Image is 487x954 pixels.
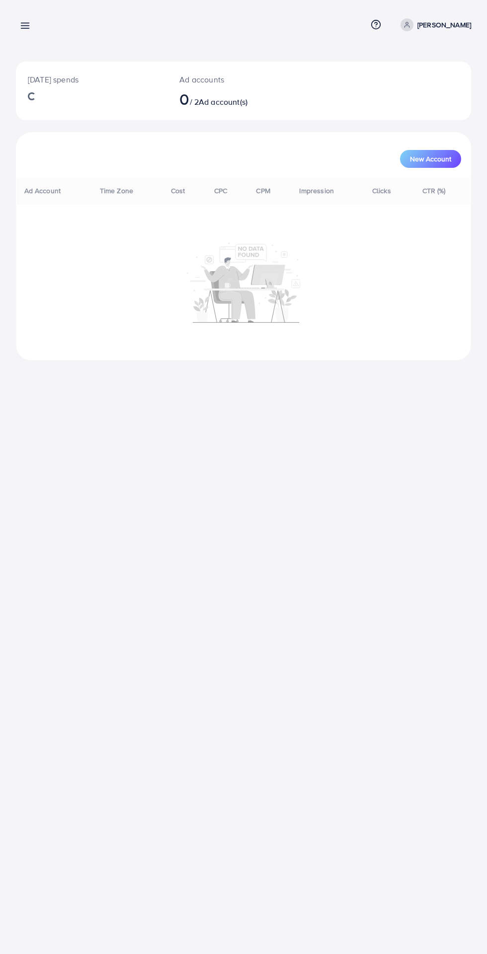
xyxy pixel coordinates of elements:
p: Ad accounts [179,73,269,85]
p: [PERSON_NAME] [417,19,471,31]
p: [DATE] spends [28,73,156,85]
a: [PERSON_NAME] [397,18,471,31]
span: New Account [410,155,451,162]
button: New Account [400,150,461,168]
span: 0 [179,87,189,110]
span: Ad account(s) [199,96,247,107]
h2: / 2 [179,89,269,108]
